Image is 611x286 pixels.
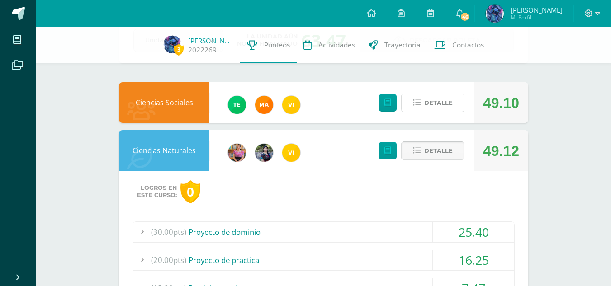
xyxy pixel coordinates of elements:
img: 266030d5bbfb4fab9f05b9da2ad38396.png [255,96,273,114]
div: Ciencias Naturales [119,130,209,171]
div: 16.25 [433,250,514,270]
a: 2022269 [188,45,217,55]
a: Contactos [427,27,491,63]
div: 49.12 [483,131,519,171]
div: 49.10 [483,83,519,123]
img: f428c1eda9873657749a26557ec094a8.png [282,144,300,162]
span: Contactos [452,40,484,50]
img: 54b23b6154722f9f6becccd9b44b30e1.png [486,5,504,23]
a: Punteos [240,27,297,63]
a: Actividades [297,27,362,63]
span: Detalle [424,94,453,111]
span: (20.00pts) [151,250,186,270]
a: Trayectoria [362,27,427,63]
div: Proyecto de práctica [133,250,514,270]
span: Logros en este curso: [137,184,177,199]
div: 25.40 [433,222,514,242]
span: Trayectoria [384,40,421,50]
img: b2b209b5ecd374f6d147d0bc2cef63fa.png [255,144,273,162]
span: 46 [460,12,470,22]
span: [PERSON_NAME] [511,5,563,14]
span: (30.00pts) [151,222,186,242]
div: Proyecto de dominio [133,222,514,242]
span: Mi Perfil [511,14,563,21]
img: f428c1eda9873657749a26557ec094a8.png [282,96,300,114]
div: Ciencias Sociales [119,82,209,123]
div: 0 [180,180,200,203]
span: 3 [174,44,184,55]
span: Actividades [318,40,355,50]
button: Detalle [401,141,464,160]
img: 54b23b6154722f9f6becccd9b44b30e1.png [163,35,181,53]
a: [PERSON_NAME] [188,36,233,45]
button: Detalle [401,94,464,112]
img: 43d3dab8d13cc64d9a3940a0882a4dc3.png [228,96,246,114]
img: e8319d1de0642b858999b202df7e829e.png [228,144,246,162]
span: Detalle [424,142,453,159]
span: Punteos [264,40,290,50]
